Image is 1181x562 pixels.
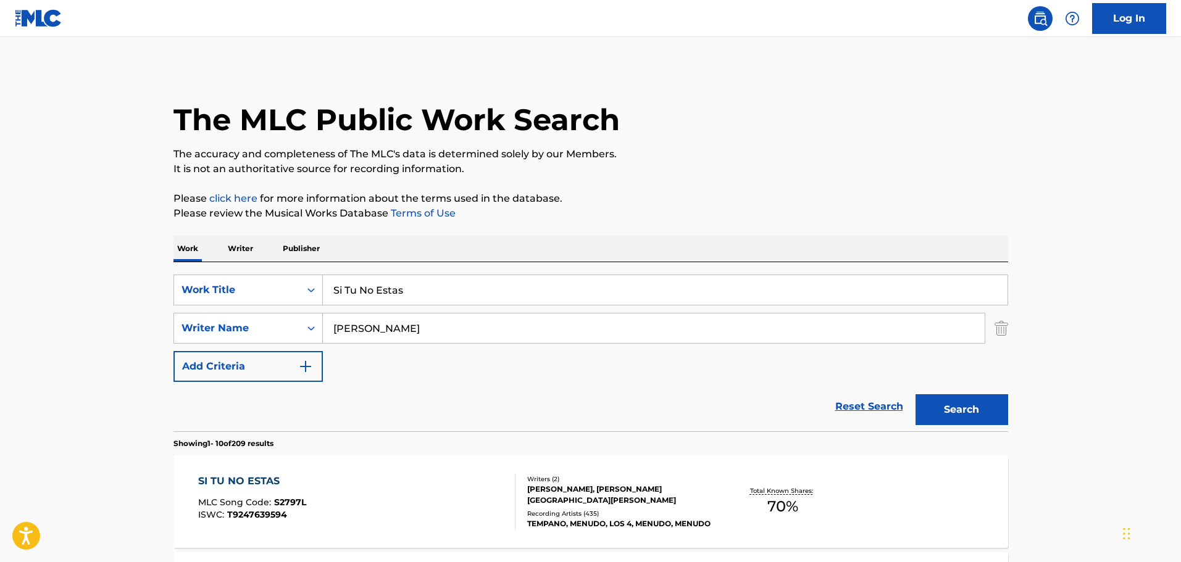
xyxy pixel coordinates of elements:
[916,394,1008,425] button: Search
[527,484,714,506] div: [PERSON_NAME], [PERSON_NAME][GEOGRAPHIC_DATA][PERSON_NAME]
[182,321,293,336] div: Writer Name
[274,497,306,508] span: S2797L
[173,351,323,382] button: Add Criteria
[527,518,714,529] div: TEMPANO, MENUDO, LOS 4, MENUDO, MENUDO
[1033,11,1048,26] img: search
[750,486,816,495] p: Total Known Shares:
[224,236,257,262] p: Writer
[1028,6,1053,31] a: Public Search
[995,313,1008,344] img: Delete Criterion
[279,236,323,262] p: Publisher
[198,497,274,508] span: MLC Song Code :
[173,162,1008,176] p: It is not an authoritative source for recording information.
[173,438,273,449] p: Showing 1 - 10 of 209 results
[1065,11,1080,26] img: help
[227,509,287,520] span: T9247639594
[527,509,714,518] div: Recording Artists ( 435 )
[173,101,620,138] h1: The MLC Public Work Search
[173,236,202,262] p: Work
[1060,6,1085,31] div: Help
[1119,503,1181,562] iframe: Chat Widget
[767,495,798,518] span: 70 %
[173,191,1008,206] p: Please for more information about the terms used in the database.
[829,393,909,420] a: Reset Search
[1146,370,1181,469] iframe: Resource Center
[173,455,1008,548] a: SI TU NO ESTASMLC Song Code:S2797LISWC:T9247639594Writers (2)[PERSON_NAME], [PERSON_NAME][GEOGRAP...
[388,207,456,219] a: Terms of Use
[298,359,313,374] img: 9d2ae6d4665cec9f34b9.svg
[182,283,293,297] div: Work Title
[198,474,306,489] div: SI TU NO ESTAS
[1123,515,1130,552] div: Drag
[527,474,714,484] div: Writers ( 2 )
[198,509,227,520] span: ISWC :
[173,147,1008,162] p: The accuracy and completeness of The MLC's data is determined solely by our Members.
[173,206,1008,221] p: Please review the Musical Works Database
[15,9,62,27] img: MLC Logo
[173,275,1008,431] form: Search Form
[209,192,257,204] a: click here
[1092,3,1166,34] a: Log In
